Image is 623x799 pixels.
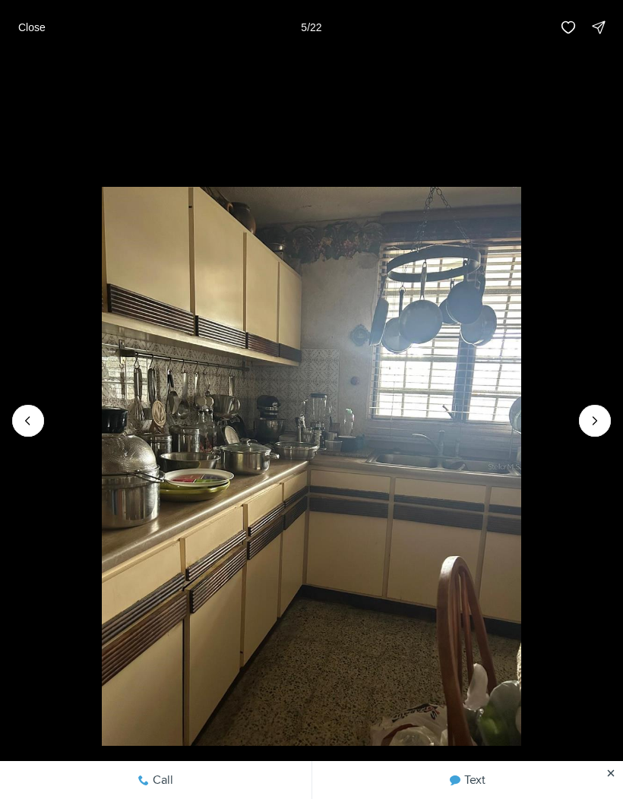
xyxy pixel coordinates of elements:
[579,405,611,437] button: Next slide
[12,405,44,437] button: Previous slide
[301,21,321,33] p: 5 / 22
[18,21,46,33] p: Close
[9,12,55,43] button: Close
